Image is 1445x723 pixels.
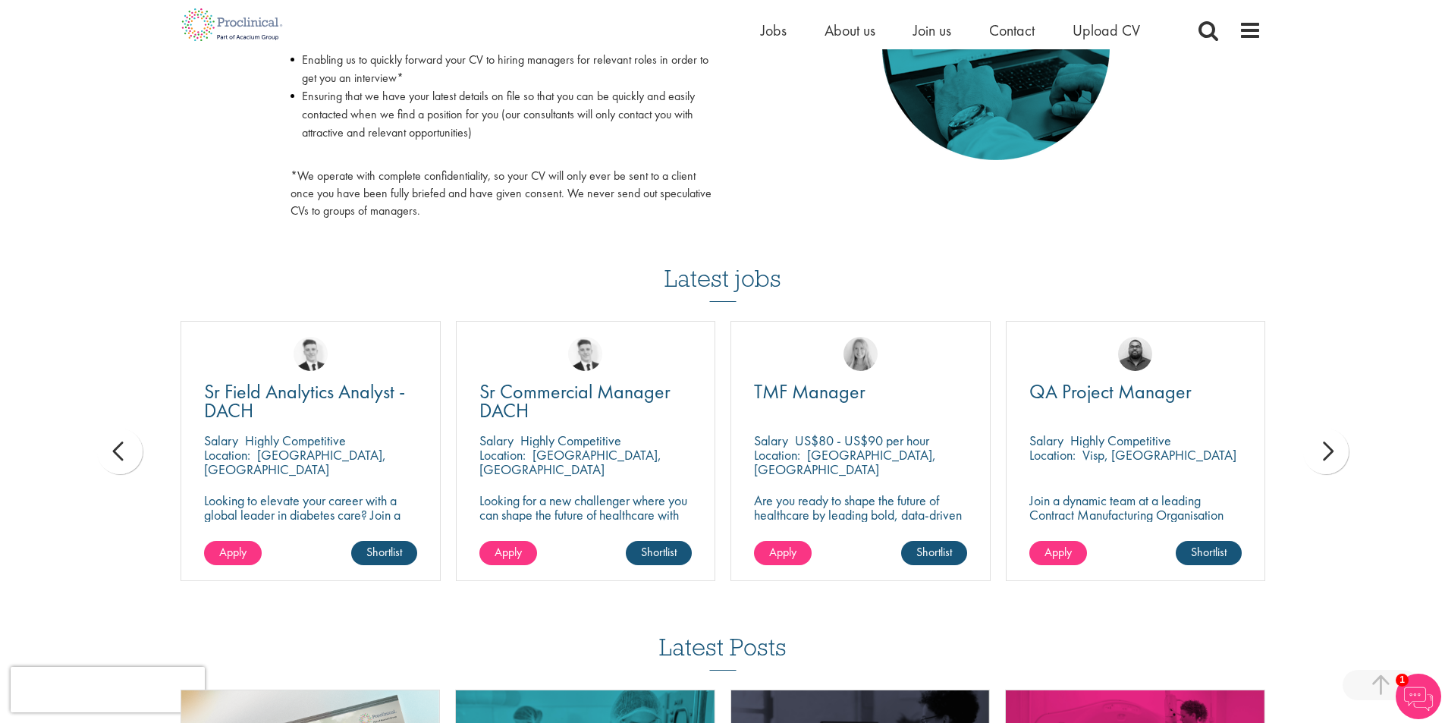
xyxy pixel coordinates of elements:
[204,541,262,565] a: Apply
[795,432,929,449] p: US$80 - US$90 per hour
[1303,429,1349,474] div: next
[754,446,936,478] p: [GEOGRAPHIC_DATA], [GEOGRAPHIC_DATA]
[204,379,405,423] span: Sr Field Analytics Analyst - DACH
[479,446,526,464] span: Location:
[1073,20,1140,40] a: Upload CV
[754,432,788,449] span: Salary
[664,228,781,302] h3: Latest jobs
[479,446,661,478] p: [GEOGRAPHIC_DATA], [GEOGRAPHIC_DATA]
[1396,674,1409,687] span: 1
[291,168,712,220] p: *We operate with complete confidentiality, so your CV will only ever be sent to a client once you...
[204,382,417,420] a: Sr Field Analytics Analyst - DACH
[825,20,875,40] a: About us
[901,541,967,565] a: Shortlist
[659,634,787,671] h3: Latest Posts
[626,541,692,565] a: Shortlist
[291,51,712,87] li: Enabling us to quickly forward your CV to hiring managers for relevant roles in order to get you ...
[245,432,346,449] p: Highly Competitive
[291,87,712,160] li: Ensuring that we have your latest details on file so that you can be quickly and easily contacted...
[219,544,247,560] span: Apply
[294,337,328,371] img: Nicolas Daniel
[479,493,693,536] p: Looking for a new challenger where you can shape the future of healthcare with your innovation?
[1029,432,1063,449] span: Salary
[754,382,967,401] a: TMF Manager
[479,432,514,449] span: Salary
[1396,674,1441,719] img: Chatbot
[204,446,386,478] p: [GEOGRAPHIC_DATA], [GEOGRAPHIC_DATA]
[1118,337,1152,371] img: Ashley Bennett
[1029,541,1087,565] a: Apply
[754,493,967,551] p: Are you ready to shape the future of healthcare by leading bold, data-driven TMF strategies in a ...
[754,541,812,565] a: Apply
[843,337,878,371] img: Shannon Briggs
[204,493,417,565] p: Looking to elevate your career with a global leader in diabetes care? Join a pioneering medical d...
[204,432,238,449] span: Salary
[520,432,621,449] p: Highly Competitive
[479,541,537,565] a: Apply
[1044,544,1072,560] span: Apply
[1029,382,1242,401] a: QA Project Manager
[568,337,602,371] img: Nicolas Daniel
[1082,446,1236,464] p: Visp, [GEOGRAPHIC_DATA]
[761,20,787,40] a: Jobs
[989,20,1035,40] a: Contact
[11,667,205,712] iframe: reCAPTCHA
[754,379,865,404] span: TMF Manager
[1029,446,1076,464] span: Location:
[495,544,522,560] span: Apply
[479,379,671,423] span: Sr Commercial Manager DACH
[351,541,417,565] a: Shortlist
[1029,493,1242,551] p: Join a dynamic team at a leading Contract Manufacturing Organisation and contribute to groundbrea...
[1070,432,1171,449] p: Highly Competitive
[479,382,693,420] a: Sr Commercial Manager DACH
[754,446,800,464] span: Location:
[204,446,250,464] span: Location:
[1029,379,1192,404] span: QA Project Manager
[97,429,143,474] div: prev
[1176,541,1242,565] a: Shortlist
[913,20,951,40] a: Join us
[769,544,796,560] span: Apply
